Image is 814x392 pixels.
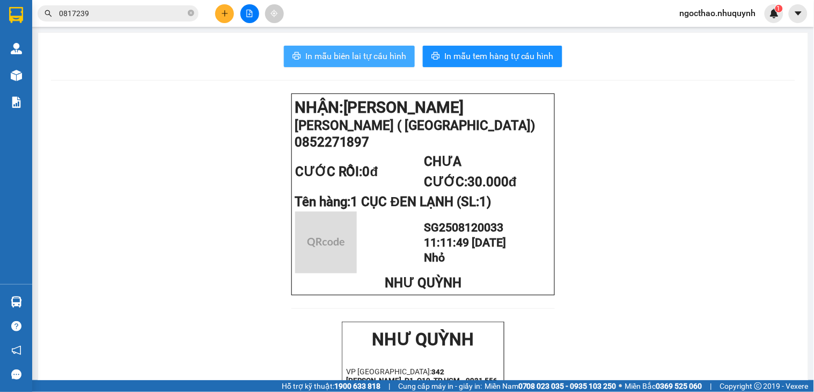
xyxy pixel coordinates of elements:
span: file-add [246,10,253,17]
button: plus [215,4,234,23]
span: Cung cấp máy in - giấy in: [398,380,482,392]
span: close-circle [188,9,194,19]
span: printer [292,52,301,62]
span: 0đ [363,164,378,179]
span: Miền Bắc [625,380,702,392]
strong: NHẬN: [295,98,464,117]
span: Nhỏ [424,251,445,264]
span: printer [431,52,440,62]
span: Miền Nam [485,380,617,392]
strong: 1900 633 818 [334,382,380,390]
img: warehouse-icon [11,70,22,81]
span: 30.000đ [467,175,517,190]
span: copyright [754,382,762,390]
span: 1) [479,194,491,209]
span: | [388,380,390,392]
span: message [11,369,21,380]
strong: 0708 023 035 - 0935 103 250 [518,382,617,390]
img: qr-code [295,212,357,273]
sup: 1 [775,5,783,12]
span: Hỗ trợ kỹ thuật: [282,380,380,392]
img: logo-vxr [9,7,23,23]
span: Tên hàng: [295,194,491,209]
span: SG2508120033 [424,221,503,234]
span: 1 [777,5,781,12]
img: icon-new-feature [769,9,779,18]
span: 1 CỤC ĐEN LẠNH (SL: [351,194,491,209]
span: caret-down [794,9,803,18]
button: file-add [240,4,259,23]
span: In mẫu biên lai tự cấu hình [305,49,406,63]
span: close-circle [188,10,194,16]
button: printerIn mẫu tem hàng tự cấu hình [423,46,562,67]
span: VP [PERSON_NAME]: [4,67,84,77]
strong: NHƯ QUỲNH [30,4,131,25]
input: Tìm tên, số ĐT hoặc mã đơn [59,8,186,19]
span: ngocthao.nhuquynh [671,6,765,20]
span: notification [11,345,21,355]
span: 0852271897 [295,135,370,150]
strong: 342 [PERSON_NAME], P1, Q10, TP.HCM - 0931 556 979 [4,40,156,65]
img: solution-icon [11,97,22,108]
img: warehouse-icon [11,296,22,308]
span: 11:11:49 [DATE] [424,236,506,249]
span: In mẫu tem hàng tự cấu hình [444,49,554,63]
span: question-circle [11,321,21,331]
span: [PERSON_NAME] ( [GEOGRAPHIC_DATA]) [295,118,536,133]
span: | [710,380,712,392]
span: search [45,10,52,17]
strong: NHƯ QUỲNH [372,329,474,350]
button: printerIn mẫu biên lai tự cấu hình [284,46,415,67]
button: aim [265,4,284,23]
p: VP [GEOGRAPHIC_DATA]: [4,39,157,65]
span: plus [221,10,229,17]
span: CHƯA CƯỚC: [424,154,517,190]
button: caret-down [789,4,808,23]
strong: 0369 525 060 [656,382,702,390]
span: NHƯ QUỲNH [385,275,461,291]
span: CƯỚC RỒI: [295,164,378,179]
img: warehouse-icon [11,43,22,54]
span: aim [270,10,278,17]
span: ⚪️ [619,384,622,388]
span: [PERSON_NAME] [343,98,464,117]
